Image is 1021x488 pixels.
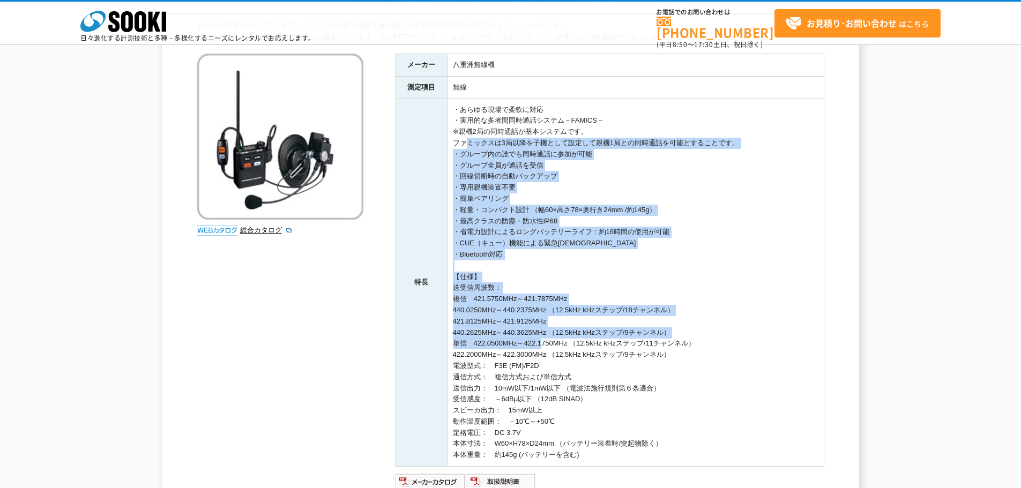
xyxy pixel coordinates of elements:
[774,9,941,37] a: お見積り･お問い合わせはこちら
[396,54,447,76] th: メーカー
[694,40,713,49] span: 17:30
[466,480,536,488] a: 取扱説明書
[396,480,466,488] a: メーカーカタログ
[197,54,363,220] img: 多者間同時通話対応携帯型 特定小電力トランシーバー SRFD1
[785,16,929,32] span: はこちら
[396,99,447,467] th: 特長
[807,17,897,29] strong: お見積り･お問い合わせ
[657,40,763,49] span: (平日 ～ 土日、祝日除く)
[197,225,237,236] img: webカタログ
[447,54,824,76] td: 八重洲無線機
[657,9,774,16] span: お電話でのお問い合わせは
[447,99,824,467] td: ・あらゆる現場で柔軟に対応 ・実用的な多者間同時通話システム－FAMICS－ ※親機2局の同時通話が基本システムです。 ファミックスは3局以降を子機として設定して親機1局との同時通話を可能とする...
[80,35,315,41] p: 日々進化する計測技術と多種・多様化するニーズにレンタルでお応えします。
[657,17,774,39] a: [PHONE_NUMBER]
[673,40,688,49] span: 8:50
[447,76,824,99] td: 無線
[396,76,447,99] th: 測定項目
[240,226,293,234] a: 総合カタログ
